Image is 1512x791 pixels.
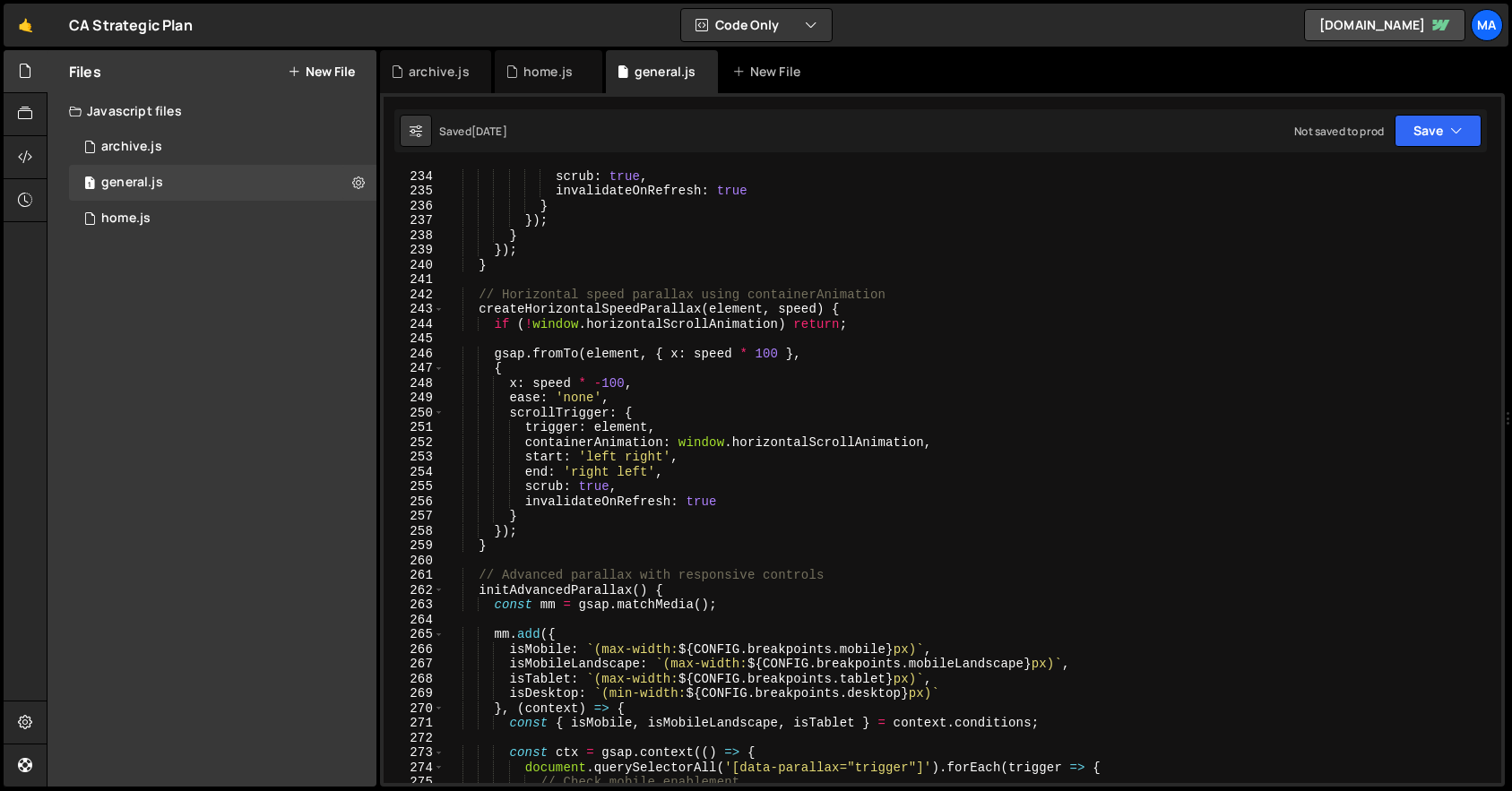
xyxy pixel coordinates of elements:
div: 243 [384,302,445,317]
div: 256 [384,494,445,510]
div: 246 [384,347,445,362]
div: archive.js [409,63,470,81]
div: 258 [384,524,445,539]
div: 268 [384,672,445,687]
div: 237 [384,213,445,228]
div: 240 [384,258,445,273]
div: 255 [384,479,445,494]
span: 1 [84,177,95,192]
div: 273 [384,745,445,761]
div: 259 [384,538,445,554]
div: 17131/47521.js [69,129,376,165]
div: 244 [384,317,445,332]
a: Ma [1471,9,1503,41]
div: 266 [384,642,445,658]
button: Save [1395,115,1482,147]
div: 253 [384,450,445,465]
div: 239 [384,243,445,258]
div: 275 [384,775,445,790]
div: 241 [384,272,445,288]
div: 245 [384,331,445,347]
div: 271 [384,716,445,731]
div: Javascript files [48,93,376,129]
div: 262 [384,583,445,598]
div: 247 [384,361,445,376]
div: 274 [384,761,445,776]
div: 250 [384,406,445,421]
div: 234 [384,169,445,185]
div: 260 [384,554,445,569]
div: 267 [384,657,445,672]
div: 17131/47267.js [69,201,376,236]
div: 252 [384,435,445,451]
div: Saved [439,124,507,139]
div: 263 [384,598,445,613]
a: [DOMAIN_NAME] [1304,9,1465,41]
a: 🤙 [4,4,48,47]
div: 17131/47264.js [69,165,376,201]
div: 248 [384,376,445,391]
div: 254 [384,465,445,480]
div: 269 [384,686,445,701]
button: New File [288,64,355,79]
div: New File [732,63,808,81]
div: general.js [635,63,696,81]
div: CA Strategic Plan [69,14,193,36]
div: home.js [101,211,151,227]
div: home.js [523,63,573,81]
div: archive.js [101,139,162,155]
div: 272 [384,731,445,746]
div: Not saved to prod [1294,124,1384,139]
div: 235 [384,184,445,199]
div: 242 [384,288,445,303]
div: 236 [384,199,445,214]
div: 264 [384,613,445,628]
h2: Files [69,62,101,82]
div: 261 [384,568,445,583]
div: general.js [101,175,163,191]
button: Code Only [681,9,832,41]
div: 257 [384,509,445,524]
div: 270 [384,701,445,717]
div: 251 [384,420,445,435]
div: 238 [384,228,445,244]
div: [DATE] [471,124,507,139]
div: 249 [384,391,445,406]
div: 265 [384,627,445,642]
